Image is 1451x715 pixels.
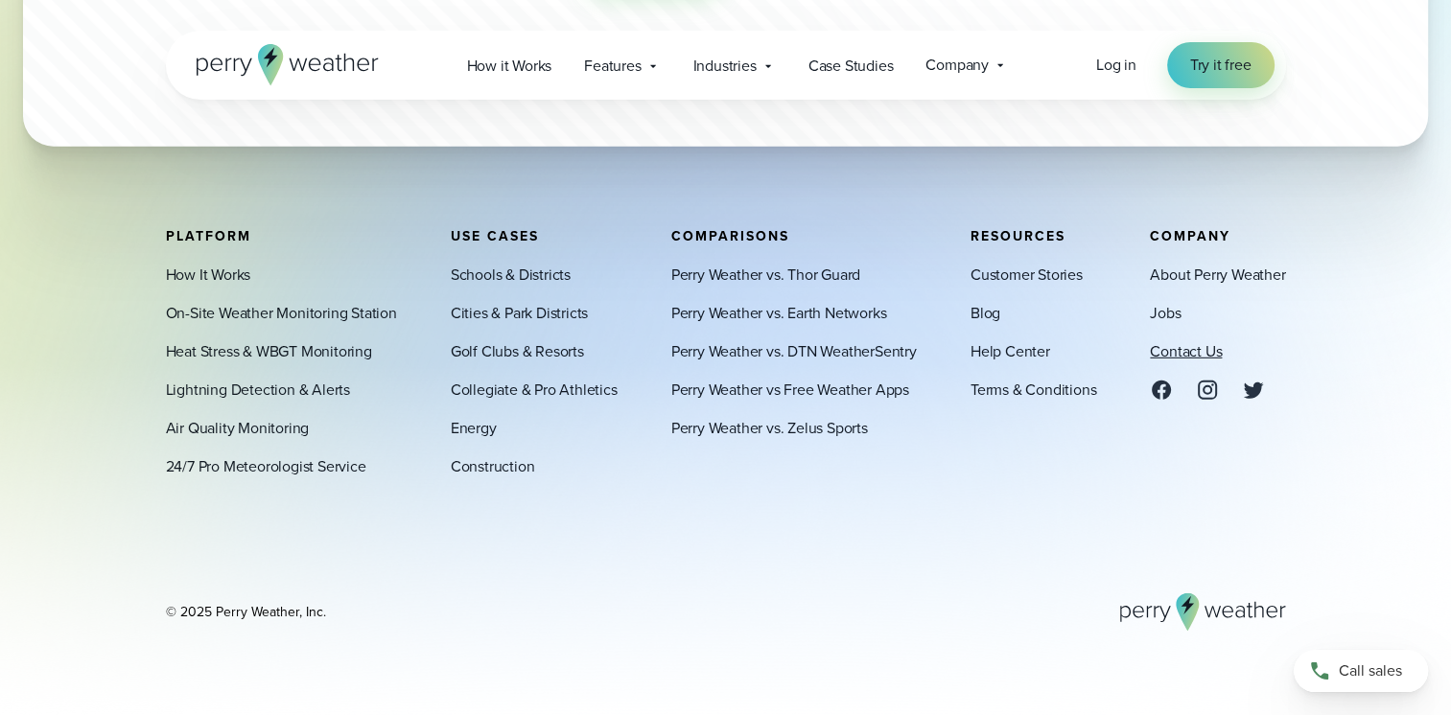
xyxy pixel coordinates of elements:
a: Construction [451,454,535,477]
a: Case Studies [792,46,910,85]
span: Resources [971,225,1065,245]
a: Contact Us [1150,339,1222,362]
a: Perry Weather vs. Earth Networks [671,301,887,324]
a: Perry Weather vs. DTN WeatherSentry [671,339,917,362]
span: How it Works [467,55,552,78]
a: Lightning Detection & Alerts [166,378,350,401]
a: Help Center [971,339,1050,362]
div: © 2025 Perry Weather, Inc. [166,602,326,621]
a: Blog [971,301,1000,324]
a: Air Quality Monitoring [166,416,310,439]
a: 24/7 Pro Meteorologist Service [166,454,366,477]
span: Log in [1096,54,1136,76]
a: Log in [1096,54,1136,77]
a: Terms & Conditions [971,378,1096,401]
span: Industries [693,55,757,78]
a: About Perry Weather [1150,263,1285,286]
a: Try it free [1167,42,1275,88]
a: Schools & Districts [451,263,571,286]
a: On-Site Weather Monitoring Station [166,301,397,324]
span: Use Cases [451,225,539,245]
a: Golf Clubs & Resorts [451,339,584,362]
a: How It Works [166,263,251,286]
a: How it Works [451,46,569,85]
span: Case Studies [808,55,894,78]
span: Try it free [1190,54,1252,77]
a: Perry Weather vs Free Weather Apps [671,378,909,401]
a: Perry Weather vs. Zelus Sports [671,416,868,439]
span: Features [584,55,641,78]
span: Company [925,54,989,77]
a: Energy [451,416,497,439]
a: Heat Stress & WBGT Monitoring [166,339,372,362]
a: Cities & Park Districts [451,301,588,324]
a: Customer Stories [971,263,1083,286]
span: Comparisons [671,225,789,245]
a: Perry Weather vs. Thor Guard [671,263,860,286]
span: Call sales [1339,659,1402,682]
span: Company [1150,225,1230,245]
span: Platform [166,225,251,245]
a: Call sales [1294,650,1428,692]
a: Collegiate & Pro Athletics [451,378,618,401]
a: Jobs [1150,301,1181,324]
